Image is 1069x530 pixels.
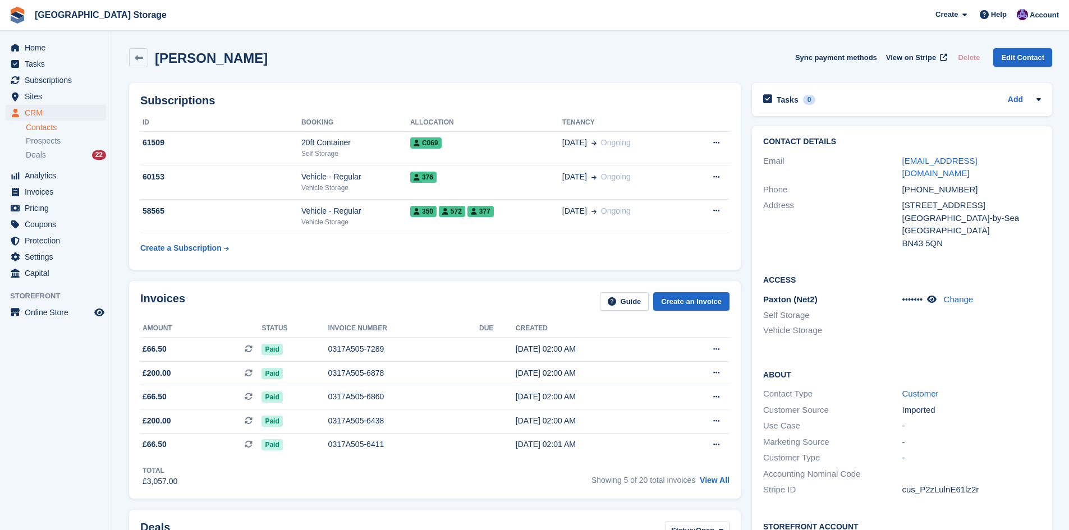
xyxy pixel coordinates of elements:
div: - [902,451,1041,464]
a: menu [6,72,106,88]
div: Email [763,155,902,180]
button: Sync payment methods [795,48,877,67]
span: Ongoing [601,206,631,215]
li: Self Storage [763,309,902,322]
div: Customer Type [763,451,902,464]
button: Delete [953,48,984,67]
div: 61509 [140,137,301,149]
a: menu [6,89,106,104]
span: Settings [25,249,92,265]
th: ID [140,114,301,132]
div: 0317A505-6878 [328,367,479,379]
span: Paid [261,391,282,403]
div: 0317A505-6438 [328,415,479,427]
span: Storefront [10,291,112,302]
a: menu [6,265,106,281]
div: [GEOGRAPHIC_DATA] [902,224,1041,237]
li: Vehicle Storage [763,324,902,337]
a: menu [6,249,106,265]
th: Due [479,320,516,338]
div: [DATE] 02:01 AM [516,439,669,450]
span: Online Store [25,305,92,320]
div: Total [143,466,177,476]
a: menu [6,233,106,248]
span: ••••••• [902,294,923,304]
a: menu [6,184,106,200]
span: Subscriptions [25,72,92,88]
a: menu [6,200,106,216]
span: Account [1030,10,1059,21]
span: Prospects [26,136,61,146]
div: [STREET_ADDRESS] [902,199,1041,212]
span: Invoices [25,184,92,200]
div: Accounting Nominal Code [763,468,902,481]
span: Pricing [25,200,92,216]
span: Ongoing [601,138,631,147]
span: Showing 5 of 20 total invoices [591,476,695,485]
th: Amount [140,320,261,338]
th: Invoice number [328,320,479,338]
span: Coupons [25,216,92,232]
div: Stripe ID [763,483,902,496]
div: Create a Subscription [140,242,222,254]
span: £200.00 [143,367,171,379]
span: View on Stripe [886,52,936,63]
div: BN43 5QN [902,237,1041,250]
a: Prospects [26,135,106,147]
a: [GEOGRAPHIC_DATA] Storage [30,6,171,24]
h2: Access [763,274,1041,285]
a: Customer [902,389,939,398]
span: 350 [410,206,437,217]
div: 22 [92,150,106,160]
a: [EMAIL_ADDRESS][DOMAIN_NAME] [902,156,978,178]
div: Use Case [763,420,902,432]
span: 377 [467,206,494,217]
a: View on Stripe [882,48,949,67]
div: 0317A505-6860 [328,391,479,403]
div: [DATE] 02:00 AM [516,343,669,355]
div: - [902,436,1041,449]
span: Analytics [25,168,92,183]
span: Paid [261,368,282,379]
h2: Subscriptions [140,94,730,107]
div: 0317A505-7289 [328,343,479,355]
th: Tenancy [562,114,687,132]
div: Phone [763,183,902,196]
div: [DATE] 02:00 AM [516,367,669,379]
div: [DATE] 02:00 AM [516,415,669,427]
span: C069 [410,137,442,149]
div: Vehicle Storage [301,183,410,193]
th: Allocation [410,114,562,132]
span: Paxton (Net2) [763,294,818,304]
span: Capital [25,265,92,281]
div: 60153 [140,171,301,183]
div: cus_P2zLulnE61lz2r [902,483,1041,496]
a: menu [6,216,106,232]
a: menu [6,105,106,121]
div: - [902,420,1041,432]
h2: Contact Details [763,137,1041,146]
a: menu [6,168,106,183]
h2: About [763,368,1041,380]
div: Vehicle Storage [301,217,410,227]
span: Deals [26,150,46,160]
span: 376 [410,172,437,183]
span: Sites [25,89,92,104]
th: Status [261,320,328,338]
span: Paid [261,439,282,450]
span: Paid [261,416,282,427]
a: Deals 22 [26,149,106,161]
a: Preview store [93,306,106,319]
div: 20ft Container [301,137,410,149]
th: Booking [301,114,410,132]
div: Customer Source [763,404,902,417]
img: Hollie Harvey [1017,9,1028,20]
a: menu [6,56,106,72]
span: Tasks [25,56,92,72]
h2: Tasks [777,95,799,105]
h2: Invoices [140,292,185,311]
span: £200.00 [143,415,171,427]
div: 58565 [140,205,301,217]
div: [DATE] 02:00 AM [516,391,669,403]
img: stora-icon-8386f47178a22dfd0bd8f6a31ec36ba5ce8667c1dd55bd0f319d3a0aa187defe.svg [9,7,26,24]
